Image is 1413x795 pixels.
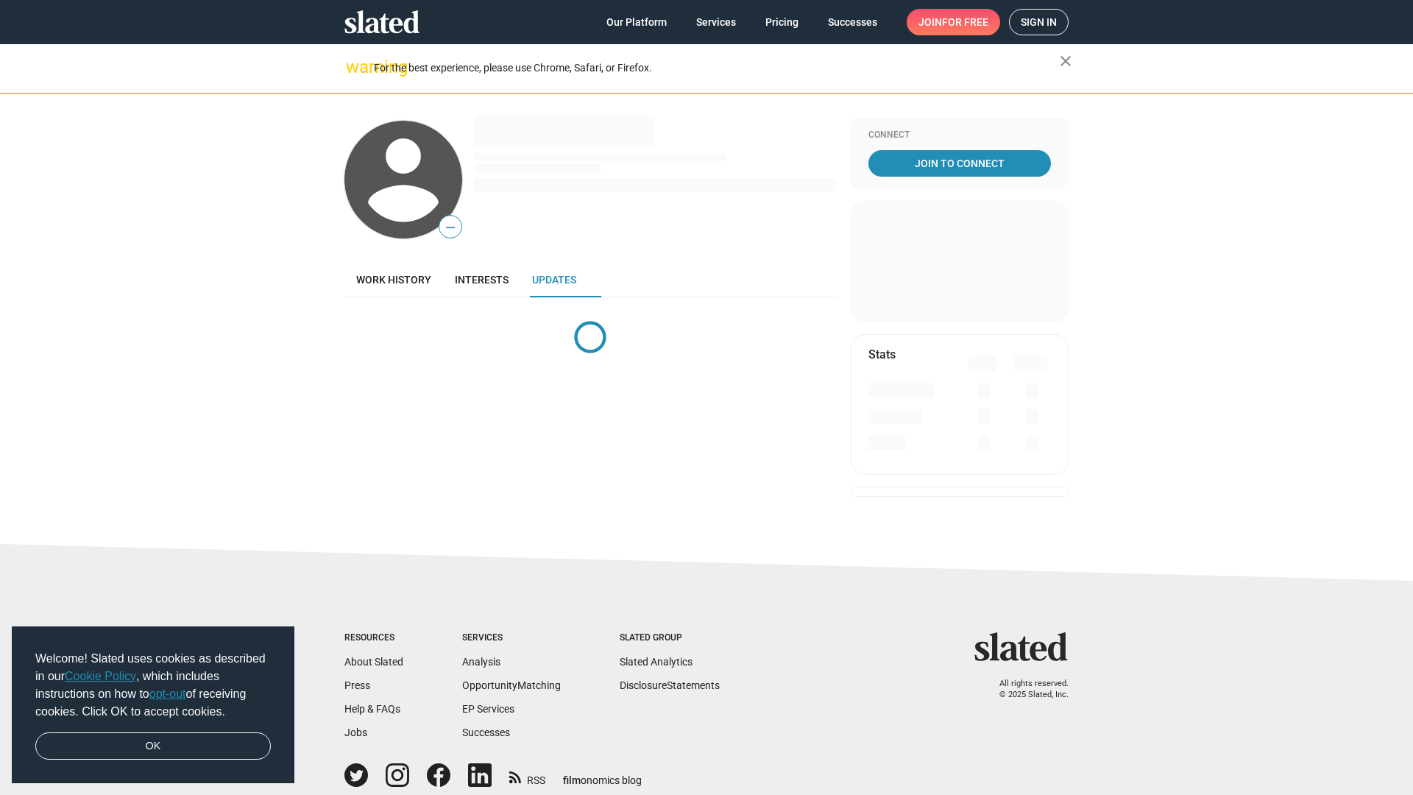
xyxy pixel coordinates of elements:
a: Sign in [1009,9,1069,35]
mat-icon: close [1057,52,1074,70]
div: Services [462,632,561,644]
div: For the best experience, please use Chrome, Safari, or Firefox. [374,58,1060,78]
a: Services [684,9,748,35]
span: Interests [455,274,509,286]
a: Jobs [344,727,367,738]
p: All rights reserved. © 2025 Slated, Inc. [984,679,1069,700]
span: Join [918,9,988,35]
a: Analysis [462,656,500,668]
span: — [439,218,461,237]
a: Slated Analytics [620,656,693,668]
div: Connect [868,130,1051,141]
span: Updates [532,274,576,286]
a: Press [344,679,370,691]
a: Our Platform [595,9,679,35]
div: cookieconsent [12,626,294,784]
mat-icon: warning [346,58,364,76]
a: dismiss cookie message [35,732,271,760]
a: Cookie Policy [65,670,136,682]
a: Interests [443,262,520,297]
a: Successes [462,727,510,738]
span: Work history [356,274,431,286]
a: EP Services [462,703,514,715]
span: Pricing [765,9,798,35]
a: Help & FAQs [344,703,400,715]
a: About Slated [344,656,403,668]
div: Resources [344,632,403,644]
div: Slated Group [620,632,720,644]
a: DisclosureStatements [620,679,720,691]
span: Our Platform [606,9,667,35]
a: Join To Connect [868,150,1051,177]
span: Successes [828,9,877,35]
span: Services [696,9,736,35]
span: Welcome! Slated uses cookies as described in our , which includes instructions on how to of recei... [35,650,271,721]
a: Joinfor free [907,9,1000,35]
a: OpportunityMatching [462,679,561,691]
a: filmonomics blog [563,762,642,788]
span: Join To Connect [871,150,1048,177]
span: Sign in [1021,10,1057,35]
a: Work history [344,262,443,297]
mat-card-title: Stats [868,347,896,362]
a: Successes [816,9,889,35]
a: Updates [520,262,588,297]
a: opt-out [149,688,186,700]
span: film [563,774,581,786]
a: Pricing [754,9,810,35]
span: for free [942,9,988,35]
a: RSS [509,765,545,788]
